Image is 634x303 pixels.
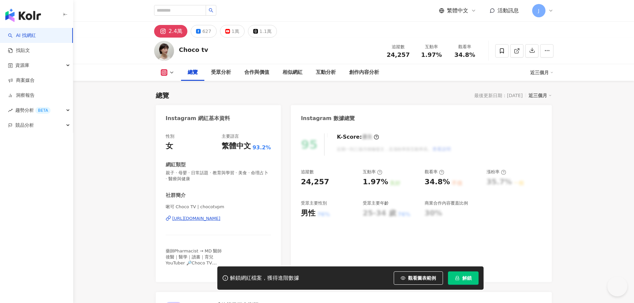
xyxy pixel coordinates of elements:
div: Choco tv [179,46,208,54]
div: Instagram 網紅基本資料 [166,115,230,122]
button: 解鎖 [448,271,479,285]
div: 最後更新日期：[DATE] [474,93,523,98]
div: 網紅類型 [166,161,186,168]
div: 24,257 [301,177,329,187]
div: 合作與價值 [244,69,269,76]
div: 女 [166,141,173,151]
div: 追蹤數 [301,169,314,175]
span: 解鎖 [462,275,472,281]
div: 總覽 [156,91,169,100]
div: 主要語言 [222,133,239,139]
div: 1.97% [363,177,388,187]
a: searchAI 找網紅 [8,32,36,39]
button: 觀看圖表範例 [394,271,443,285]
div: 近三個月 [530,67,553,78]
div: 受眾主要性別 [301,200,327,206]
div: 觀看率 [452,44,478,50]
div: [URL][DOMAIN_NAME] [172,216,221,222]
button: 1萬 [220,25,245,38]
div: BETA [35,107,51,114]
div: 創作內容分析 [349,69,379,76]
span: 觀看圖表範例 [408,275,436,281]
div: 1.1萬 [260,27,272,36]
div: 627 [202,27,211,36]
div: 2.4萬 [169,27,182,36]
span: 資源庫 [15,58,29,73]
img: KOL Avatar [154,41,174,61]
div: 近三個月 [528,91,552,100]
span: 1.97% [421,52,442,58]
div: 互動率 [363,169,382,175]
div: 受眾分析 [211,69,231,76]
img: logo [5,9,41,22]
div: 受眾主要年齡 [363,200,389,206]
div: 觀看率 [425,169,444,175]
div: 總覽 [188,69,198,76]
a: 找貼文 [8,47,30,54]
div: 漲粉率 [487,169,506,175]
span: lock [455,276,460,280]
div: 社群簡介 [166,192,186,199]
span: 競品分析 [15,118,34,133]
div: 商業合作內容覆蓋比例 [425,200,468,206]
span: 趨勢分析 [15,103,51,118]
span: 93.2% [253,144,271,151]
span: 繁體中文 [447,7,468,14]
div: K-Score : [337,133,379,141]
div: 相似網紅 [283,69,303,76]
span: 34.8% [454,52,475,58]
span: 活動訊息 [498,7,519,14]
span: search [209,8,213,13]
div: 1萬 [232,27,239,36]
div: 互動分析 [316,69,336,76]
div: 繁體中文 [222,141,251,151]
div: 34.8% [425,177,450,187]
div: 男性 [301,208,316,219]
button: 627 [191,25,217,38]
span: 藥師Pharmacist → MD 醫師 後醫｜醫學｜讀書｜育兒 YouTuber 🔎Choco TV 📥合作邀約: 小盒子DM ✉️[EMAIL_ADDRESS][DOMAIN_NAME] .... [166,248,247,302]
span: rise [8,108,13,113]
span: J [538,7,539,14]
span: 親子 · 母嬰 · 日常話題 · 教育與學習 · 美食 · 命理占卜 · 醫療與健康 [166,170,271,182]
button: 2.4萬 [154,25,187,38]
div: 性別 [166,133,174,139]
span: 24,257 [387,51,410,58]
div: Instagram 數據總覽 [301,115,355,122]
a: [URL][DOMAIN_NAME] [166,216,271,222]
button: 1.1萬 [248,25,277,38]
div: 解鎖網紅檔案，獲得進階數據 [230,275,299,282]
div: 追蹤數 [386,44,411,50]
span: 啾可 Choco TV | chocotvpm [166,204,271,210]
a: 商案媒合 [8,77,35,84]
div: 互動率 [419,44,444,50]
a: 洞察報告 [8,92,35,99]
